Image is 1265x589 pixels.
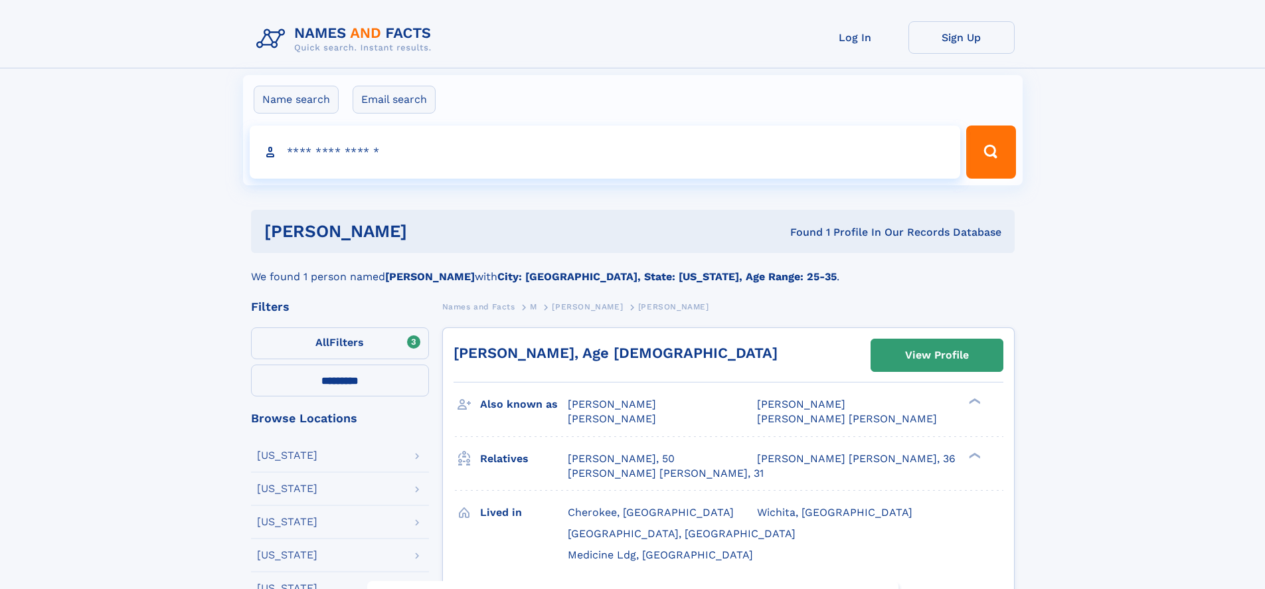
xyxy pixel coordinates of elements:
[442,298,515,315] a: Names and Facts
[757,398,845,410] span: [PERSON_NAME]
[568,466,764,481] a: [PERSON_NAME] [PERSON_NAME], 31
[480,393,568,416] h3: Also known as
[385,270,475,283] b: [PERSON_NAME]
[757,412,937,425] span: [PERSON_NAME] [PERSON_NAME]
[966,451,981,460] div: ❯
[480,448,568,470] h3: Relatives
[552,302,623,311] span: [PERSON_NAME]
[250,126,961,179] input: search input
[251,21,442,57] img: Logo Names and Facts
[568,506,734,519] span: Cherokee, [GEOGRAPHIC_DATA]
[251,253,1015,285] div: We found 1 person named with .
[598,225,1001,240] div: Found 1 Profile In Our Records Database
[254,86,339,114] label: Name search
[454,345,778,361] a: [PERSON_NAME], Age [DEMOGRAPHIC_DATA]
[568,527,796,540] span: [GEOGRAPHIC_DATA], [GEOGRAPHIC_DATA]
[552,298,623,315] a: [PERSON_NAME]
[568,452,675,466] a: [PERSON_NAME], 50
[802,21,908,54] a: Log In
[497,270,837,283] b: City: [GEOGRAPHIC_DATA], State: [US_STATE], Age Range: 25-35
[871,339,1003,371] a: View Profile
[251,301,429,313] div: Filters
[908,21,1015,54] a: Sign Up
[353,86,436,114] label: Email search
[568,398,656,410] span: [PERSON_NAME]
[966,397,981,406] div: ❯
[257,450,317,461] div: [US_STATE]
[530,298,537,315] a: M
[264,223,599,240] h1: [PERSON_NAME]
[480,501,568,524] h3: Lived in
[257,550,317,560] div: [US_STATE]
[257,517,317,527] div: [US_STATE]
[251,412,429,424] div: Browse Locations
[568,548,753,561] span: Medicine Ldg, [GEOGRAPHIC_DATA]
[905,340,969,371] div: View Profile
[757,506,912,519] span: Wichita, [GEOGRAPHIC_DATA]
[251,327,429,359] label: Filters
[257,483,317,494] div: [US_STATE]
[315,336,329,349] span: All
[757,452,956,466] a: [PERSON_NAME] [PERSON_NAME], 36
[568,412,656,425] span: [PERSON_NAME]
[966,126,1015,179] button: Search Button
[530,302,537,311] span: M
[638,302,709,311] span: [PERSON_NAME]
